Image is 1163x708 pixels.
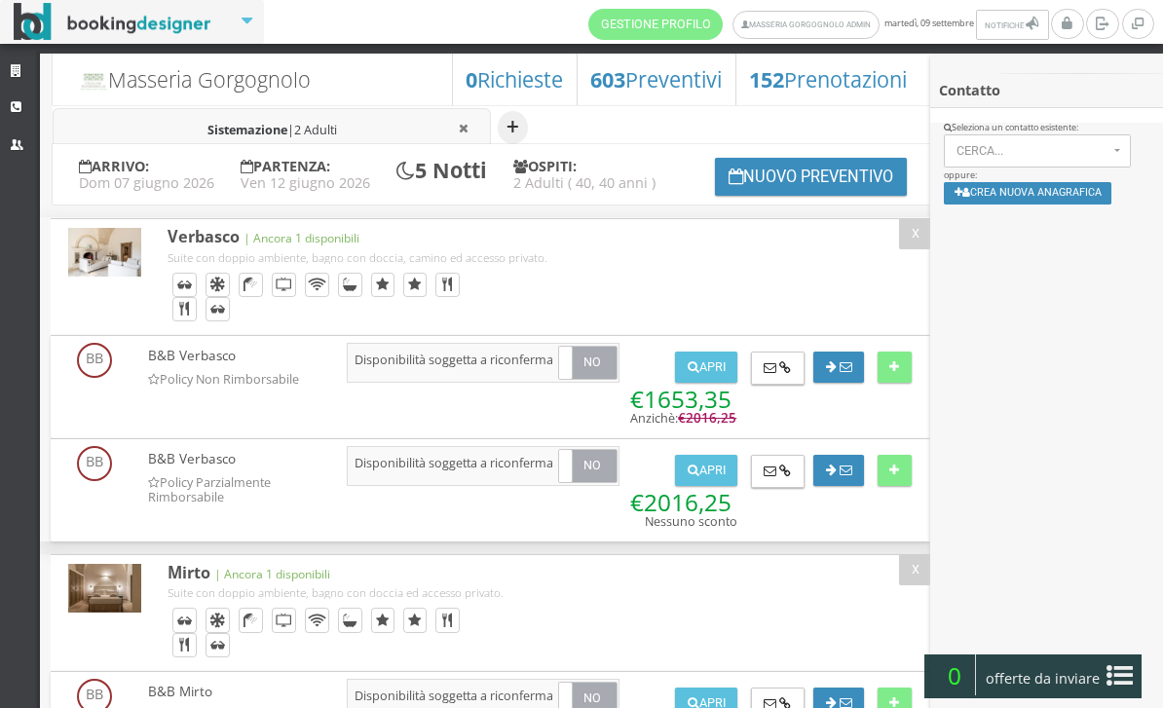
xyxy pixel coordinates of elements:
a: Masseria Gorgognolo Admin [732,11,880,39]
div: Seleziona un contatto esistente: [944,122,1150,134]
b: Contatto [939,81,1000,99]
img: BookingDesigner.com [14,3,211,41]
span: martedì, 09 settembre [588,9,1051,40]
span: Cerca... [957,144,1108,158]
span: offerte da inviare [980,663,1107,694]
span: 0 [933,654,976,695]
a: Gestione Profilo [588,9,723,40]
button: Crea nuova anagrafica [944,182,1112,205]
button: Cerca... [944,134,1132,168]
button: Notifiche [976,10,1048,40]
div: oppure: [930,122,1163,217]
